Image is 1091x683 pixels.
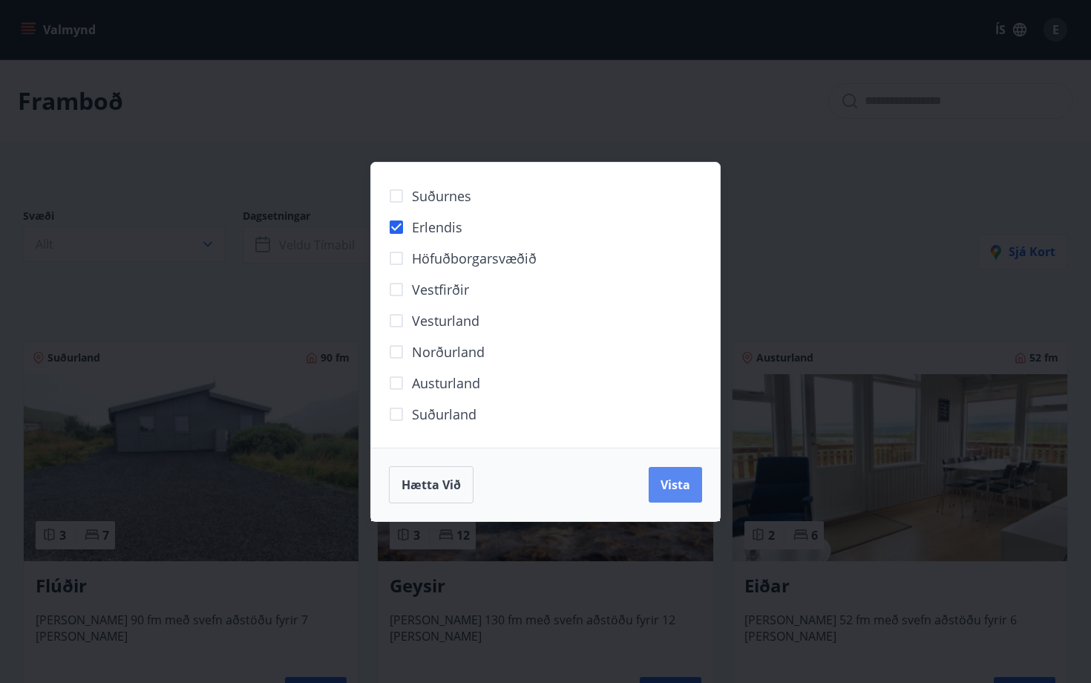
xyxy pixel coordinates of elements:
span: Suðurnes [412,186,471,206]
span: Vesturland [412,311,479,330]
span: Höfuðborgarsvæðið [412,249,537,268]
span: Suðurland [412,405,476,424]
span: Vista [661,477,690,493]
span: Erlendis [412,218,462,237]
span: Austurland [412,373,480,393]
span: Vestfirðir [412,280,469,299]
button: Vista [649,467,702,503]
span: Norðurland [412,342,485,362]
button: Hætta við [389,466,474,503]
span: Hætta við [402,477,461,493]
